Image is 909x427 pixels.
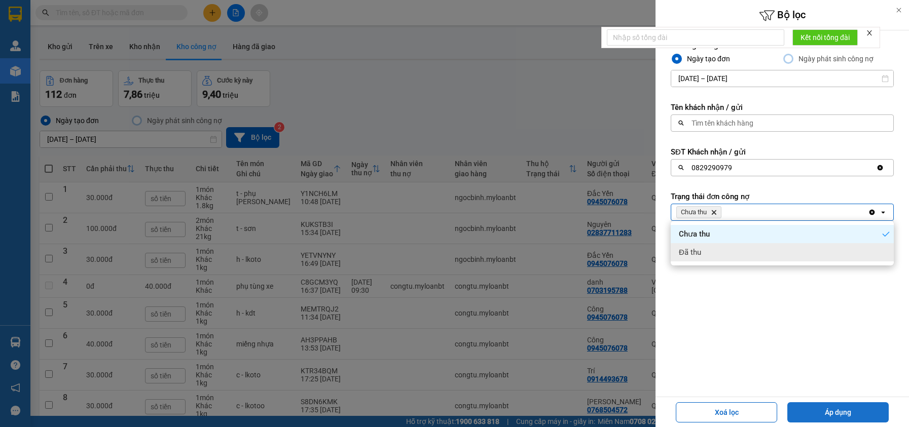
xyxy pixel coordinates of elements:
label: SĐT Khách nhận / gửi [671,147,894,157]
span: Kết nối tổng đài [801,32,850,43]
input: Nhập số tổng đài [607,29,784,46]
svg: Delete [711,209,717,215]
button: Áp dụng [787,402,889,422]
span: Đã thu [679,247,701,257]
div: Ngày tạo đơn [683,53,730,65]
div: Ngày phát sinh công nợ [794,53,874,65]
span: Chưa thu, close by backspace [676,206,721,218]
svg: Clear value [876,164,884,172]
ul: Menu [671,221,894,265]
button: Xoá lọc [676,402,777,422]
span: Chưa thu [679,229,710,239]
span: close [866,29,873,36]
div: 0829290979 [692,163,732,173]
label: Tên khách nhận / gửi [671,102,894,112]
svg: open [879,208,887,216]
input: Selected 0829290979. [733,163,734,173]
div: Tìm tên khách hàng [692,118,753,128]
h6: Bộ lọc [656,8,909,23]
button: Kết nối tổng đài [792,29,858,46]
svg: Clear all [868,208,876,216]
label: Trạng thái đơn công nợ [671,191,894,202]
input: Select a date range. [671,70,893,87]
span: Chưa thu [681,208,707,216]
